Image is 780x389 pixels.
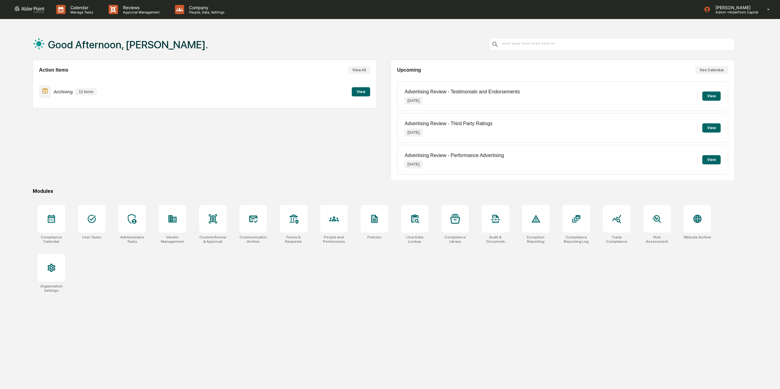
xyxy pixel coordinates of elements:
[118,5,163,10] p: Reviews
[684,235,711,239] div: Website Archive
[65,5,96,10] p: Calendar
[482,235,509,244] div: Audit & Document Logs
[38,284,65,293] div: Organization Settings
[159,235,186,244] div: Vendor Management
[405,121,492,126] p: Advertising Review - Third Party Ratings
[401,235,429,244] div: User Data Lookup
[522,235,550,244] div: Exception Reporting
[702,155,721,164] button: View
[118,235,146,244] div: Administrator Tasks
[76,88,96,95] p: 13 items
[320,235,348,244] div: People and Permissions
[199,235,227,244] div: Content Review & Approval
[603,235,630,244] div: Trade Compliance
[54,89,73,94] p: Archiving
[711,5,758,10] p: [PERSON_NAME]
[184,5,228,10] p: Company
[65,10,96,14] p: Manage Tasks
[441,235,469,244] div: Compliance Library
[38,235,65,244] div: Compliance Calendar
[643,235,671,244] div: Risk Assessment
[711,10,758,14] p: Admin • AlderPoint Capital
[405,89,520,95] p: Advertising Review - Testimonials and Endorsements
[352,87,370,96] button: View
[33,188,735,194] div: Modules
[39,67,69,73] h2: Action Items
[352,88,370,94] a: View
[367,235,381,239] div: Policies
[184,10,228,14] p: People, Data, Settings
[118,10,163,14] p: Approval Management
[82,235,101,239] div: User Tasks
[702,92,721,101] button: View
[15,6,44,13] img: logo
[563,235,590,244] div: Compliance Reporting Log
[397,67,421,73] h2: Upcoming
[405,97,422,104] p: [DATE]
[405,161,422,168] p: [DATE]
[702,123,721,133] button: View
[405,129,422,136] p: [DATE]
[695,66,728,74] button: See Calendar
[348,66,370,74] button: View All
[405,153,504,158] p: Advertising Review - Performance Advertising
[280,235,307,244] div: Forms & Requests
[240,235,267,244] div: Communications Archive
[48,39,208,51] h1: Good Afternoon, [PERSON_NAME].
